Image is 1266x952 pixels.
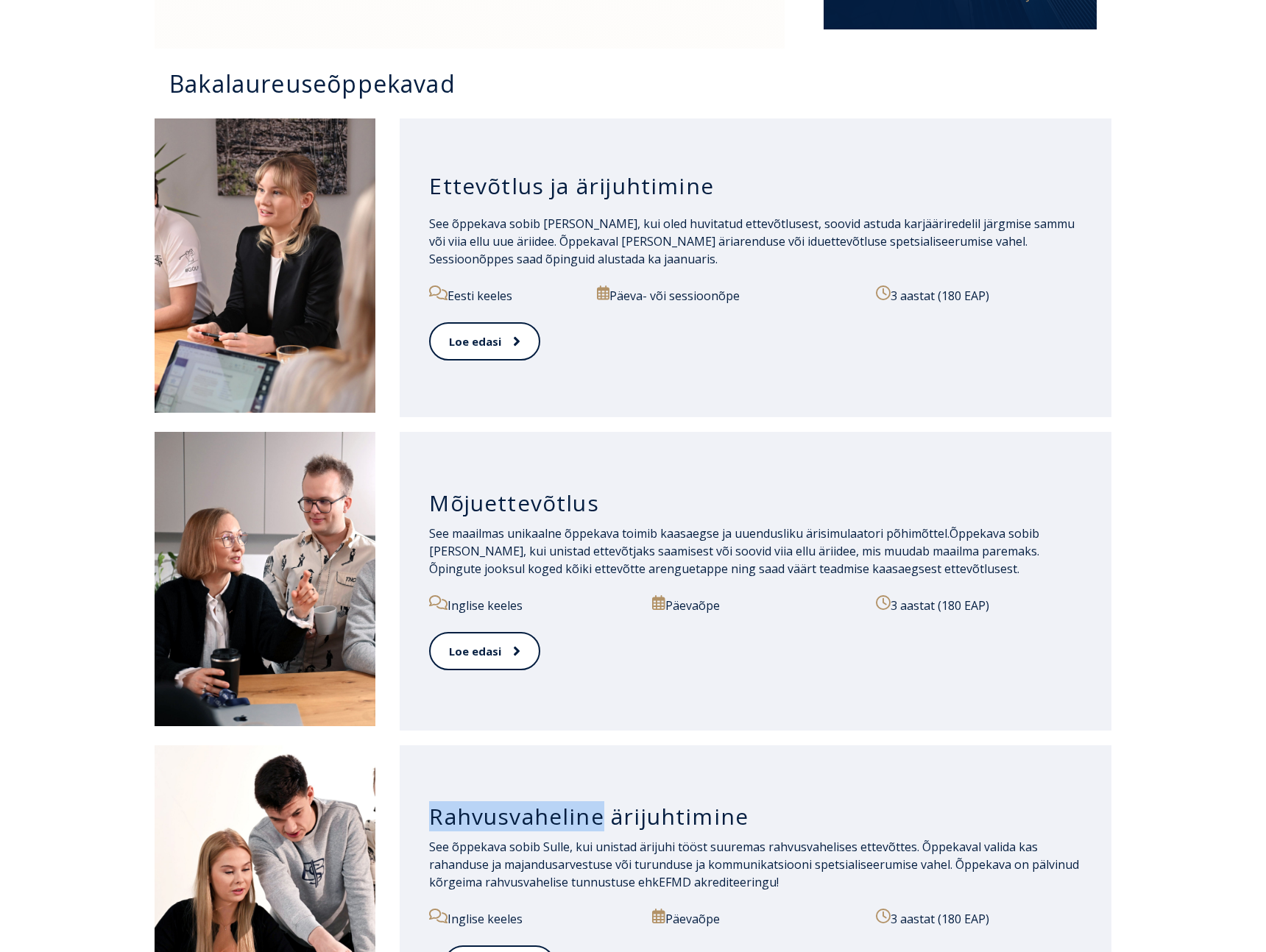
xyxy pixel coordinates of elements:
[429,632,540,671] a: Loe edasi
[155,118,375,413] img: Ettevõtlus ja ärijuhtimine
[429,216,1075,267] span: See õppekava sobib [PERSON_NAME], kui oled huvitatud ettevõtlusest, soovid astuda karjääriredelil...
[429,322,540,361] a: Loe edasi
[876,285,1082,305] p: 3 aastat (180 EAP)
[652,909,858,928] p: Päevaõpe
[429,285,580,305] p: Eesti keeles
[429,909,635,928] p: Inglise keeles
[652,595,858,614] p: Päevaõpe
[876,909,1082,928] p: 3 aastat (180 EAP)
[429,803,1082,831] h3: Rahvusvaheline ärijuhtimine
[429,525,949,541] span: See maailmas unikaalne õppekava toimib kaasaegse ja uuendusliku ärisimulaatori põhimõttel.
[876,595,1067,614] p: 3 aastat (180 EAP)
[429,839,1079,890] span: See õppekava sobib Sulle, kui unistad ärijuhi tööst suuremas rahvusvahelises ettevõttes. Õppekava...
[169,71,1111,96] h3: Bakalaureuseõppekavad
[429,489,1082,517] h3: Mõjuettevõtlus
[659,874,777,890] a: EFMD akrediteeringu
[597,285,859,305] p: Päeva- või sessioonõpe
[429,172,1082,200] h3: Ettevõtlus ja ärijuhtimine
[429,595,635,614] p: Inglise keeles
[155,432,375,726] img: Mõjuettevõtlus
[429,525,1039,577] span: Õppekava sobib [PERSON_NAME], kui unistad ettevõtjaks saamisest või soovid viia ellu äriidee, mis...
